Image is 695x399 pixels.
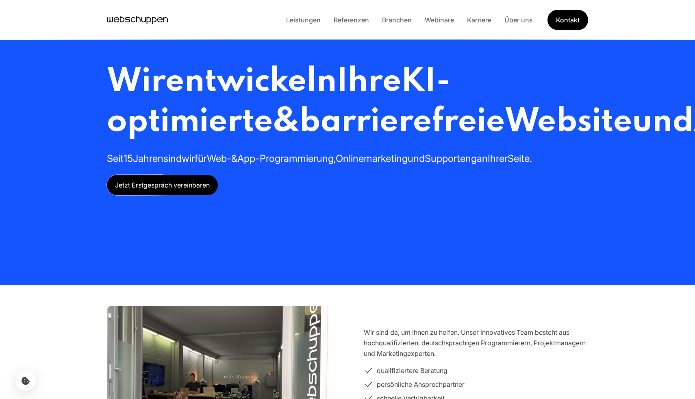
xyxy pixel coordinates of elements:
span: wir [182,153,195,164]
a: Referenzen [327,16,376,24]
span: 15 [124,153,133,164]
span: Seit [107,153,124,164]
a: Karriere [460,16,498,24]
a: Branchen [376,16,418,24]
span: qualifiziertere Beratung [377,365,447,376]
span: und [632,106,693,139]
span: eng [460,153,477,164]
span: & [273,106,299,139]
span: Seite. [508,153,532,164]
span: Onlinemarketing [336,153,408,164]
a: Leistungen [280,16,327,24]
span: und [408,153,425,164]
a: Über uns [498,16,539,24]
span: Ihrer [488,153,508,164]
span: barrierefreie [299,106,505,139]
p: Wir sind da, um Ihnen zu helfen. Unser innovatives Team besteht aus hochqualifizierten, deutschsp... [364,327,588,359]
a: Jetzt Erstgespräch vereinbaren [107,175,218,195]
span: für [195,153,207,164]
span: entwickeln [165,65,337,98]
span: App-Programmierung, [237,153,336,164]
span: Jahren [133,153,163,164]
span: Ihre [337,65,401,98]
a: Webinare [418,16,460,24]
a: Hauptseite besuchen [107,14,168,26]
span: Web- [207,153,231,164]
span: Website [505,106,632,139]
a: Get Started [547,10,588,30]
span: persönliche Ansprechpartner [377,379,465,390]
span: Wir [107,65,165,98]
span: Support [425,153,460,164]
button: Cookie-Einstellungen öffnen [15,371,36,391]
span: sind [163,153,182,164]
span: & [231,153,237,164]
span: an [477,153,488,164]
